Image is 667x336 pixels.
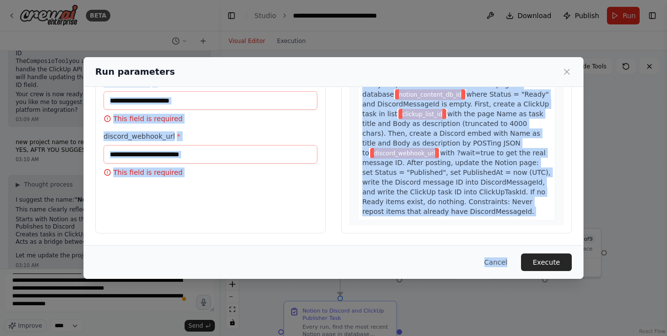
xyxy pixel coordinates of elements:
[95,65,175,79] h2: Run parameters
[398,109,446,120] span: Variable: clickup_list_id
[395,89,465,100] span: Variable: notion_content_db_id
[370,148,439,159] span: Variable: discord_webhook_url
[104,131,317,141] label: discord_webhook_url
[104,168,317,177] p: This field is required
[521,253,572,271] button: Execute
[362,81,521,98] span: Every run, find the most recent Notion page in database
[477,253,515,271] button: Cancel
[362,149,550,215] span: with ?wait=true to get the real message ID. After posting, update the Notion page: set Status = "...
[104,114,317,124] p: This field is required
[362,90,549,118] span: where Status = "Ready" and DiscordMessageId is empty. First, create a ClickUp task in list
[362,110,543,157] span: with the page Name as task title and Body as description (truncated to 4000 chars). Then, create ...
